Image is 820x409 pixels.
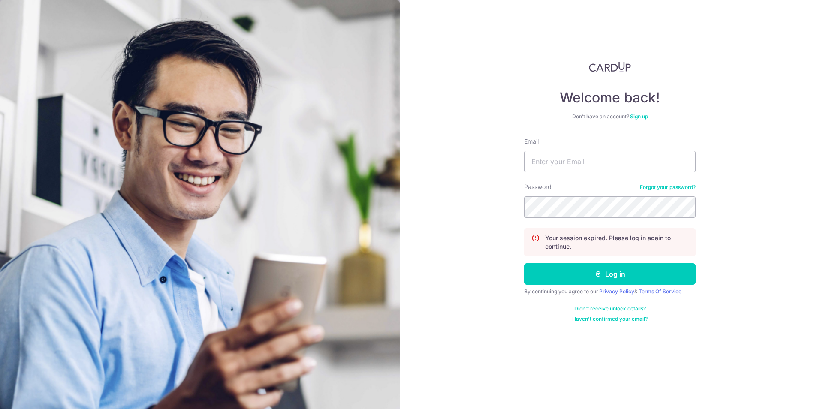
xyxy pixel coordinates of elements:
div: By continuing you agree to our & [524,288,696,295]
a: Forgot your password? [640,184,696,191]
button: Log in [524,263,696,285]
input: Enter your Email [524,151,696,172]
a: Didn't receive unlock details? [574,305,646,312]
label: Password [524,183,552,191]
a: Terms Of Service [639,288,681,295]
a: Haven't confirmed your email? [572,316,648,322]
p: Your session expired. Please log in again to continue. [545,234,688,251]
img: CardUp Logo [589,62,631,72]
label: Email [524,137,539,146]
a: Privacy Policy [599,288,634,295]
div: Don’t have an account? [524,113,696,120]
h4: Welcome back! [524,89,696,106]
a: Sign up [630,113,648,120]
